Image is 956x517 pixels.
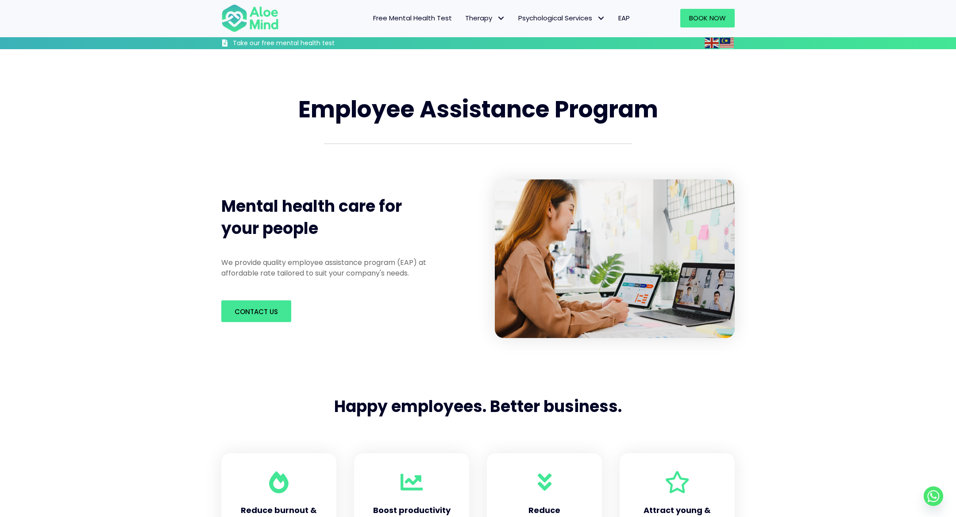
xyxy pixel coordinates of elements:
span: Contact us [235,307,278,316]
h3: Take our free mental health test [233,39,382,48]
a: English [705,38,720,48]
a: EAP [612,9,636,27]
a: Psychological ServicesPsychological Services: submenu [512,9,612,27]
img: en [705,38,719,48]
span: Psychological Services: submenu [594,12,607,25]
span: Psychological Services [518,13,605,23]
img: Aloe mind Logo [221,4,279,33]
span: EAP [618,13,630,23]
span: Free Mental Health Test [373,13,452,23]
span: Therapy: submenu [494,12,507,25]
p: We provide quality employee assistance program (EAP) at affordable rate tailored to suit your com... [221,257,442,278]
a: TherapyTherapy: submenu [459,9,512,27]
a: Malay [720,38,735,48]
span: Employee Assistance Program [298,93,658,125]
span: Mental health care for your people [221,195,402,240]
span: Book Now [689,13,726,23]
a: Book Now [680,9,735,27]
img: ms [720,38,734,48]
img: asian-laptop-talk-colleague [495,179,735,338]
a: Contact us [221,300,291,322]
span: Happy employees. Better business. [334,395,622,418]
a: Free Mental Health Test [366,9,459,27]
span: Therapy [465,13,505,23]
a: Take our free mental health test [221,39,382,49]
a: Whatsapp [924,486,943,506]
nav: Menu [290,9,636,27]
